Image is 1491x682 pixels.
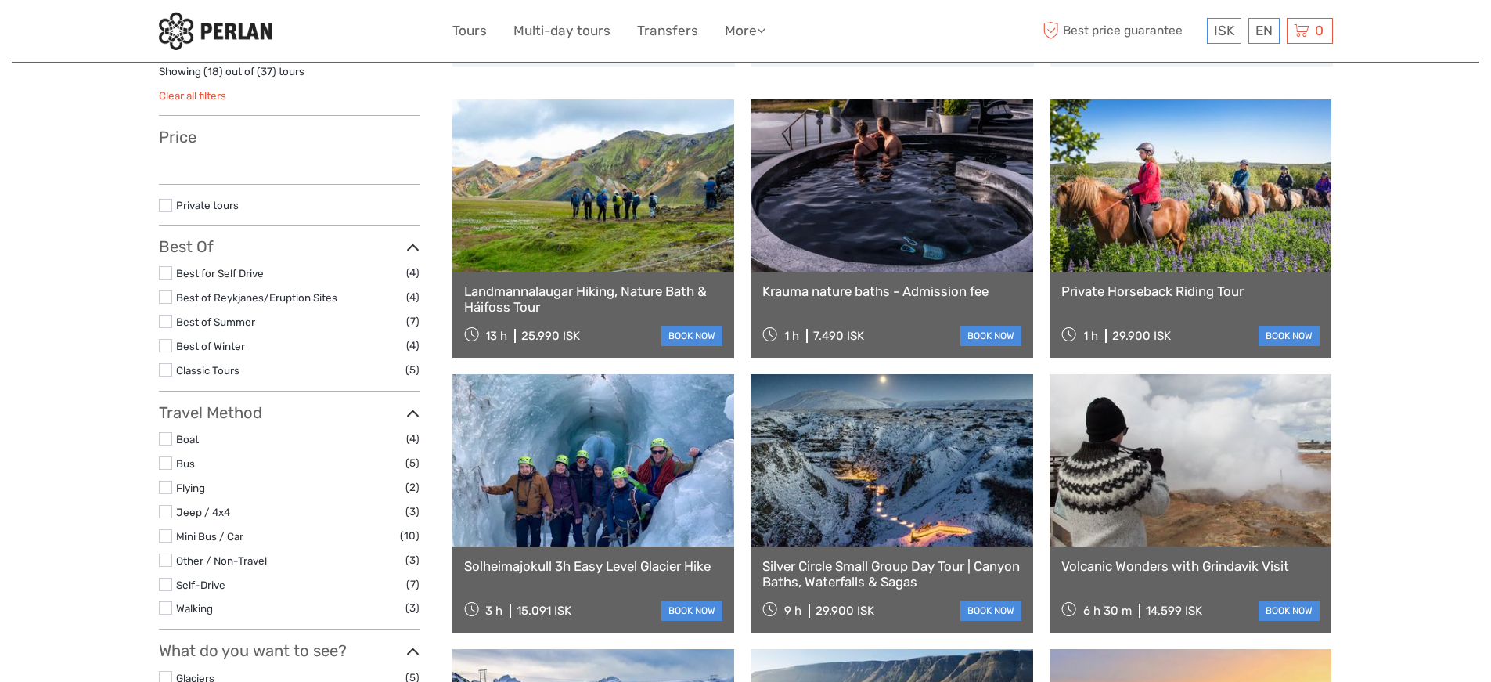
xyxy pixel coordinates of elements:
[1061,283,1320,299] a: Private Horseback Riding Tour
[452,20,487,42] a: Tours
[513,20,610,42] a: Multi-day tours
[816,604,874,618] div: 29.900 ISK
[521,329,580,343] div: 25.990 ISK
[207,64,219,79] label: 18
[1083,329,1098,343] span: 1 h
[406,264,420,282] span: (4)
[176,506,230,518] a: Jeep / 4x4
[159,403,420,422] h3: Travel Method
[661,601,722,621] a: book now
[405,361,420,379] span: (5)
[405,503,420,521] span: (3)
[762,558,1021,590] a: Silver Circle Small Group Day Tour | Canyon Baths, Waterfalls & Sagas
[405,478,420,496] span: (2)
[176,579,225,591] a: Self-Drive
[176,530,243,543] a: Mini Bus / Car
[159,128,420,146] h3: Price
[1214,23,1234,38] span: ISK
[960,601,1021,621] a: book now
[159,12,272,50] img: 288-6a22670a-0f57-43d8-a107-52fbc9b92f2c_logo_small.jpg
[1039,18,1203,44] span: Best price guarantee
[464,558,723,574] a: Solheimajokull 3h Easy Level Glacier Hike
[784,604,801,618] span: 9 h
[176,554,267,567] a: Other / Non-Travel
[406,312,420,330] span: (7)
[485,604,502,618] span: 3 h
[406,337,420,355] span: (4)
[406,288,420,306] span: (4)
[176,602,213,615] a: Walking
[405,551,420,569] span: (3)
[1112,329,1171,343] div: 29.900 ISK
[176,199,239,211] a: Private tours
[725,20,765,42] a: More
[762,283,1021,299] a: Krauma nature baths - Admission fee
[176,364,239,377] a: Classic Tours
[159,237,420,256] h3: Best Of
[661,326,722,346] a: book now
[176,482,205,494] a: Flying
[517,604,571,618] div: 15.091 ISK
[159,64,420,88] div: Showing ( ) out of ( ) tours
[637,20,698,42] a: Transfers
[464,283,723,316] a: Landmannalaugar Hiking, Nature Bath & Háifoss Tour
[1248,18,1280,44] div: EN
[960,326,1021,346] a: book now
[261,64,272,79] label: 37
[176,457,195,470] a: Bus
[159,89,226,102] a: Clear all filters
[176,316,255,328] a: Best of Summer
[176,291,337,304] a: Best of Reykjanes/Eruption Sites
[176,340,245,352] a: Best of Winter
[1146,604,1202,618] div: 14.599 ISK
[1259,326,1320,346] a: book now
[406,576,420,594] span: (7)
[813,329,864,343] div: 7.490 ISK
[405,599,420,617] span: (3)
[176,267,264,280] a: Best for Self Drive
[176,433,199,446] a: Boat
[400,527,420,545] span: (10)
[1061,558,1320,574] a: Volcanic Wonders with Grindavik Visit
[406,430,420,448] span: (4)
[159,641,420,660] h3: What do you want to see?
[784,329,799,343] span: 1 h
[405,454,420,472] span: (5)
[1259,601,1320,621] a: book now
[485,329,507,343] span: 13 h
[1083,604,1132,618] span: 6 h 30 m
[1313,23,1326,38] span: 0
